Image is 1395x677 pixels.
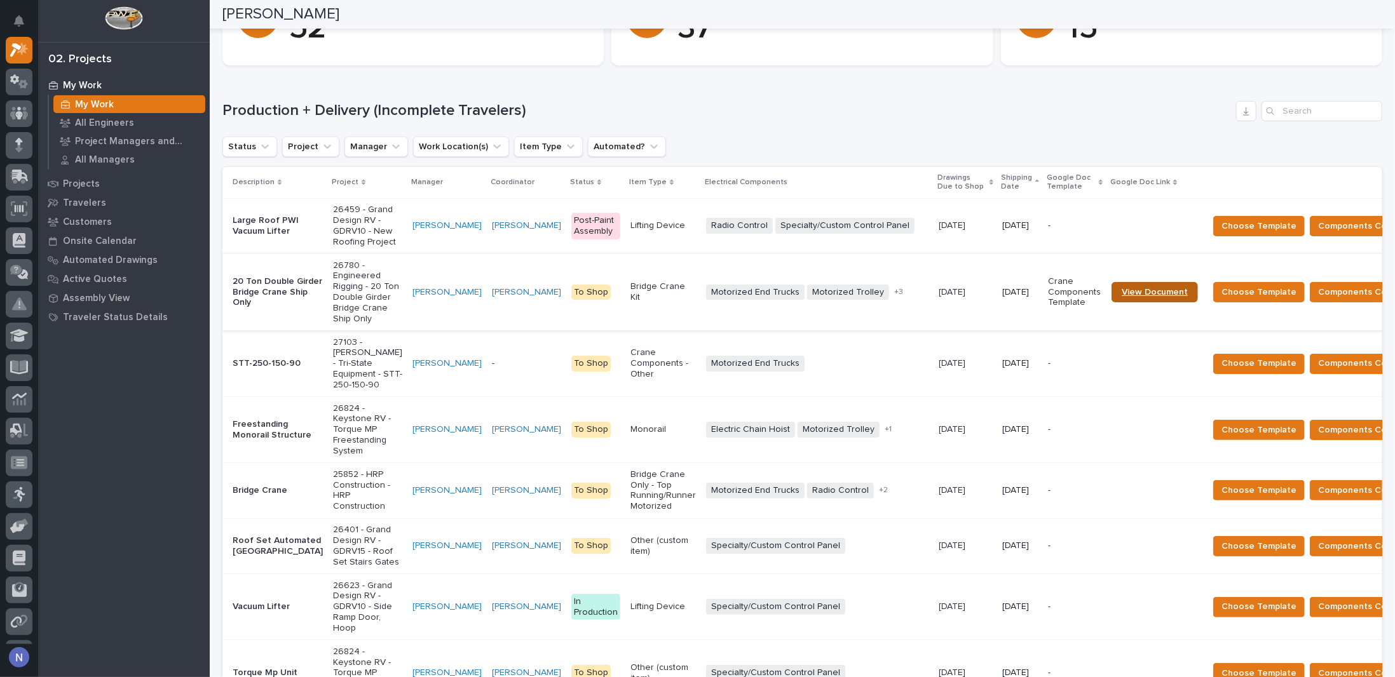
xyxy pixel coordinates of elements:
p: Google Doc Link [1110,175,1170,189]
a: [PERSON_NAME] [492,424,561,435]
p: 37 [677,10,977,48]
div: To Shop [571,356,611,372]
p: Other (custom item) [630,535,696,557]
a: [PERSON_NAME] [492,220,561,231]
button: Choose Template [1213,480,1305,500]
span: + 3 [894,288,903,296]
p: 26459 - Grand Design RV - GDRV10 - New Roofing Project [333,204,402,247]
a: [PERSON_NAME] [492,485,561,496]
div: To Shop [571,483,611,499]
p: [DATE] [939,218,968,231]
a: [PERSON_NAME] [412,601,482,612]
p: 26780 - Engineered Rigging - 20 Ton Double Girder Bridge Crane Ship Only [333,260,402,325]
p: [DATE] [1002,287,1038,298]
a: Assembly View [38,288,210,307]
p: Electrical Components [705,175,787,189]
span: Specialty/Custom Control Panel [706,538,845,554]
p: - [1048,220,1101,231]
p: - [1048,601,1101,612]
p: Projects [63,178,100,190]
span: Radio Control [807,483,874,499]
span: + 1 [885,426,892,433]
p: [DATE] [939,356,968,369]
span: Choose Template [1221,218,1296,234]
a: Onsite Calendar [38,231,210,250]
p: Crane Components - Other [630,347,696,379]
p: Assembly View [63,293,130,304]
div: To Shop [571,538,611,554]
a: Projects [38,174,210,193]
span: Specialty/Custom Control Panel [775,218,915,234]
p: 20 Ton Double Girder Bridge Crane Ship Only [233,276,323,308]
p: Customers [63,217,112,228]
p: 52 [289,10,589,48]
p: [DATE] [939,422,968,435]
a: All Engineers [49,114,210,131]
p: Status [570,175,594,189]
p: [DATE] [1002,540,1038,551]
button: Choose Template [1213,597,1305,617]
span: Motorized Trolley [798,422,880,438]
div: In Production [571,594,620,620]
p: [DATE] [1002,358,1038,369]
p: Bridge Crane Kit [630,281,696,303]
a: Project Managers and Engineers [49,132,210,150]
div: To Shop [571,422,611,438]
span: Choose Template [1221,599,1296,614]
a: Traveler Status Details [38,307,210,326]
button: Automated? [588,137,666,157]
a: All Managers [49,151,210,168]
p: Automated Drawings [63,255,158,266]
p: [DATE] [1002,485,1038,496]
a: [PERSON_NAME] [412,485,482,496]
span: Electric Chain Hoist [706,422,795,438]
p: [DATE] [939,285,968,298]
a: My Work [38,76,210,95]
a: [PERSON_NAME] [492,601,561,612]
a: [PERSON_NAME] [412,287,482,298]
span: Specialty/Custom Control Panel [706,599,845,615]
span: Motorized End Trucks [706,483,805,499]
p: Large Roof PWI Vacuum Lifter [233,215,323,237]
button: Notifications [6,8,32,34]
button: Choose Template [1213,420,1305,440]
p: Traveler Status Details [63,312,168,323]
p: 25852 - HRP Construction - HRP Construction [333,469,402,512]
span: Motorized Trolley [807,285,889,300]
p: Travelers [63,198,106,209]
h1: Production + Delivery (Incomplete Travelers) [222,102,1231,120]
a: [PERSON_NAME] [412,220,482,231]
p: My Work [63,80,102,91]
p: Crane Components Template [1048,276,1101,308]
span: Choose Template [1221,483,1296,498]
p: Bridge Crane Only - Top Running/Runner Motorized [630,469,696,512]
button: Status [222,137,277,157]
p: Vacuum Lifter [233,601,323,612]
p: - [1048,424,1101,435]
button: Work Location(s) [413,137,509,157]
p: [DATE] [1002,220,1038,231]
p: Project Managers and Engineers [75,136,200,147]
p: Roof Set Automated [GEOGRAPHIC_DATA] [233,535,323,557]
p: Item Type [629,175,667,189]
p: 15 [1067,10,1367,48]
p: Bridge Crane [233,485,323,496]
p: All Engineers [75,117,134,129]
p: - [492,358,561,369]
p: [DATE] [1002,424,1038,435]
a: [PERSON_NAME] [412,540,482,551]
a: [PERSON_NAME] [412,424,482,435]
a: [PERSON_NAME] [412,358,482,369]
p: [DATE] [939,483,968,496]
p: Monorail [630,424,696,435]
h2: [PERSON_NAME] [222,5,339,23]
p: Google Doc Template [1047,171,1096,194]
p: Freestanding Monorail Structure [233,419,323,441]
a: [PERSON_NAME] [492,540,561,551]
a: [PERSON_NAME] [492,287,561,298]
button: users-avatar [6,644,32,671]
p: - [1048,485,1101,496]
button: Choose Template [1213,536,1305,556]
p: All Managers [75,154,135,166]
p: Coordinator [491,175,534,189]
